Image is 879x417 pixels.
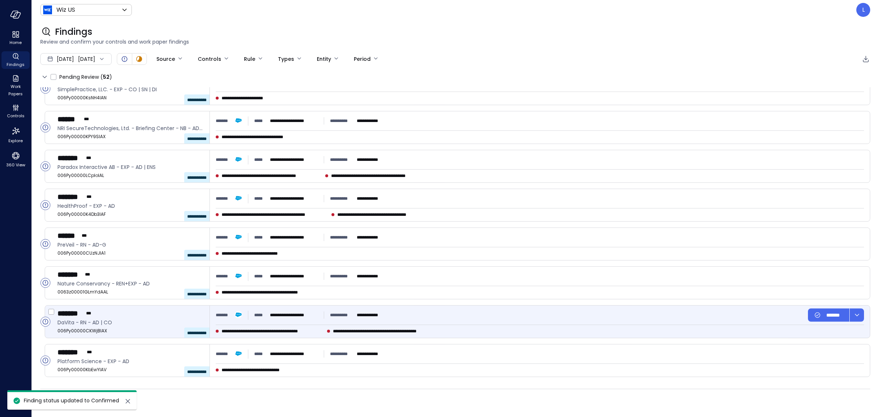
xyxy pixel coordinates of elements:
[40,200,51,210] div: Open
[856,3,870,17] div: Leah Collins
[8,137,23,144] span: Explore
[40,239,51,249] div: Open
[10,39,22,46] span: Home
[58,133,204,140] span: 006Py00000KPY9SIAX
[58,318,204,326] span: DaVita - RN - AD | CO
[6,161,25,169] span: 360 View
[103,73,110,81] span: 52
[123,397,132,406] button: close
[56,5,75,14] p: Wiz US
[58,280,204,288] span: Nature Conservancy - REN+EXP - AD
[278,53,294,65] div: Types
[58,210,204,218] span: 006Py00000K4Db3IAF
[317,53,331,65] div: Entity
[59,71,112,83] span: Pending Review
[58,85,204,93] span: SimplePractice, LLC. - EXP - CO | SN | DI
[808,309,864,322] div: Button group with a nested menu
[100,73,112,81] div: ( )
[57,55,74,63] span: [DATE]
[1,51,30,69] div: Findings
[40,38,870,46] span: Review and confirm your controls and work paper findings
[58,249,204,257] span: 006Py00000CUzNJIA1
[198,53,221,65] div: Controls
[862,5,865,14] p: L
[849,309,864,322] button: dropdown-icon-button
[40,161,51,171] div: Open
[40,278,51,288] div: Open
[58,94,204,101] span: 006Py00000KsNH4IAN
[43,5,52,14] img: Icon
[135,55,144,63] div: In Progress
[58,288,204,295] span: 0063z00001GLmYdAAL
[58,171,204,179] span: 006Py00000LCpIoIAL
[58,163,204,171] span: Paradox Interactive AB - EXP - AD | ENS
[156,53,175,65] div: Source
[55,26,92,38] span: Findings
[58,327,204,334] span: 006Py00000CKWjBIAX
[861,55,870,64] div: Export to CSV
[40,122,51,133] div: Open
[40,355,51,366] div: Open
[1,29,30,47] div: Home
[58,357,204,365] span: Platform Science - EXP - AD
[58,202,204,210] span: HealthProof - EXP - AD
[1,73,30,98] div: Work Papers
[7,61,25,68] span: Findings
[120,55,129,63] div: Open
[58,366,204,373] span: 006Py00000KbEwYIAV
[58,124,204,132] span: NRI SecureTechnologies, Ltd. - Briefing Center - NB - AD | SN | CO | DI
[40,317,51,327] div: Open
[4,83,27,97] span: Work Papers
[1,150,30,169] div: 360 View
[1,125,30,145] div: Explore
[7,112,25,119] span: Controls
[1,103,30,120] div: Controls
[24,397,119,404] span: Finding status updated to Confirmed
[40,84,51,94] div: Open
[244,53,255,65] div: Rule
[354,53,371,65] div: Period
[58,241,204,249] span: PreVeil - RN - AD-G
